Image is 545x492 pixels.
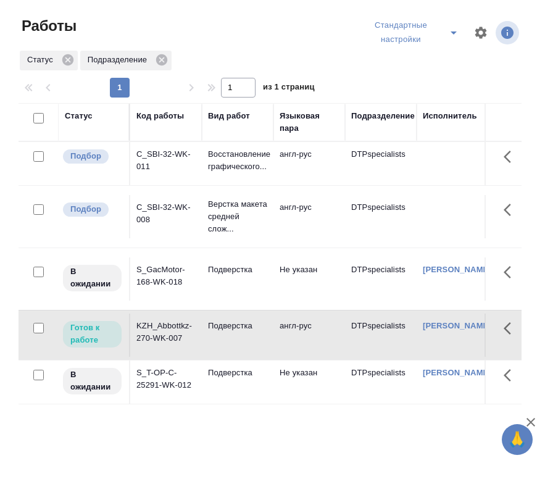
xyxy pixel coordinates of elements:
[70,265,114,290] p: В ожидании
[80,51,172,70] div: Подразделение
[65,110,93,122] div: Статус
[345,314,417,357] td: DTPspecialists
[496,142,526,172] button: Здесь прячутся важные кнопки
[208,148,267,173] p: Восстановление графического...
[70,322,114,346] p: Готов к работе
[280,110,339,135] div: Языковая пара
[130,195,202,238] td: C_SBI-32-WK-008
[20,51,78,70] div: Статус
[273,361,345,404] td: Не указан
[62,367,123,396] div: Исполнитель назначен, приступать к работе пока рано
[19,16,77,36] span: Работы
[208,198,267,235] p: Верстка макета средней слож...
[62,201,123,218] div: Можно подбирать исполнителей
[423,265,491,274] a: [PERSON_NAME]
[502,424,533,455] button: 🙏
[136,110,184,122] div: Код работы
[70,203,101,215] p: Подбор
[208,264,267,276] p: Подверстка
[130,361,202,404] td: S_T-OP-C-25291-WK-012
[360,16,466,49] div: split button
[351,110,415,122] div: Подразделение
[496,314,526,343] button: Здесь прячутся важные кнопки
[345,195,417,238] td: DTPspecialists
[345,361,417,404] td: DTPspecialists
[345,257,417,301] td: DTPspecialists
[70,150,101,162] p: Подбор
[27,54,57,66] p: Статус
[88,54,151,66] p: Подразделение
[70,369,114,393] p: В ожидании
[273,195,345,238] td: англ-рус
[130,142,202,185] td: C_SBI-32-WK-011
[273,314,345,357] td: англ-рус
[423,110,477,122] div: Исполнитель
[423,368,491,377] a: [PERSON_NAME]
[208,110,250,122] div: Вид работ
[423,321,491,330] a: [PERSON_NAME]
[273,257,345,301] td: Не указан
[208,367,267,379] p: Подверстка
[130,314,202,357] td: KZH_Abbottkz-270-WK-007
[62,264,123,293] div: Исполнитель назначен, приступать к работе пока рано
[208,320,267,332] p: Подверстка
[507,427,528,452] span: 🙏
[263,80,315,98] span: из 1 страниц
[62,320,123,349] div: Исполнитель может приступить к работе
[345,142,417,185] td: DTPspecialists
[466,18,496,48] span: Настроить таблицу
[496,257,526,287] button: Здесь прячутся важные кнопки
[496,21,522,44] span: Посмотреть информацию
[496,361,526,390] button: Здесь прячутся важные кнопки
[273,142,345,185] td: англ-рус
[130,257,202,301] td: S_GacMotor-168-WK-018
[496,195,526,225] button: Здесь прячутся важные кнопки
